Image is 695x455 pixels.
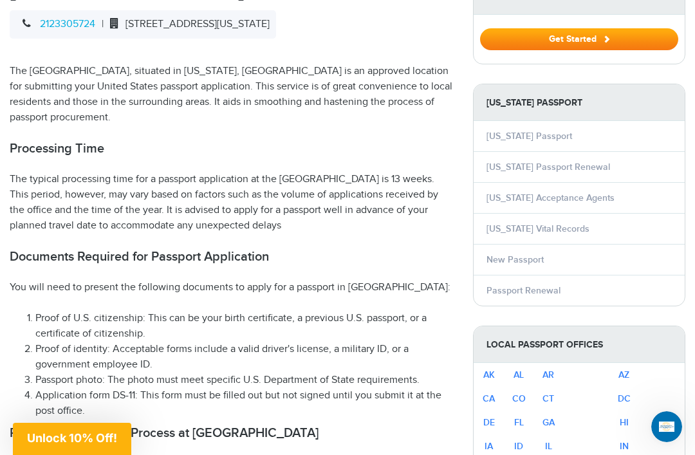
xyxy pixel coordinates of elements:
[35,311,454,342] li: Proof of U.S. citizenship: This can be your birth certificate, a previous U.S. passport, or a cer...
[618,369,629,380] a: AZ
[620,441,629,452] a: IN
[480,33,678,44] a: Get Started
[10,64,454,125] p: The [GEOGRAPHIC_DATA], situated in [US_STATE], [GEOGRAPHIC_DATA] is an approved location for subm...
[486,254,544,265] a: New Passport
[104,18,270,30] span: [STREET_ADDRESS][US_STATE]
[483,369,495,380] a: AK
[10,141,454,156] h2: Processing Time
[10,425,454,441] h2: Passport Application Process at [GEOGRAPHIC_DATA]
[10,172,454,234] p: The typical processing time for a passport application at the [GEOGRAPHIC_DATA] is 13 weeks. This...
[618,393,631,404] a: DC
[35,388,454,419] li: Application form DS-11: This form must be filled out but not signed until you submit it at the po...
[545,441,552,452] a: IL
[35,342,454,373] li: Proof of identity: Acceptable forms include a valid driver's license, a military ID, or a governm...
[480,28,678,50] button: Get Started
[10,280,454,295] p: You will need to present the following documents to apply for a passport in [GEOGRAPHIC_DATA]:
[651,411,682,442] iframe: Intercom live chat
[542,369,554,380] a: AR
[10,10,276,39] div: |
[486,192,615,203] a: [US_STATE] Acceptance Agents
[483,417,495,428] a: DE
[40,18,95,30] a: 2123305724
[542,393,554,404] a: CT
[514,441,523,452] a: ID
[514,417,524,428] a: FL
[13,423,131,455] div: Unlock 10% Off!
[35,373,454,388] li: Passport photo: The photo must meet specific U.S. Department of State requirements.
[486,285,561,296] a: Passport Renewal
[486,223,589,234] a: [US_STATE] Vital Records
[486,162,610,172] a: [US_STATE] Passport Renewal
[542,417,555,428] a: GA
[512,393,526,404] a: CO
[474,84,685,121] strong: [US_STATE] Passport
[10,249,454,265] h2: Documents Required for Passport Application
[486,131,572,142] a: [US_STATE] Passport
[483,393,495,404] a: CA
[27,431,117,445] span: Unlock 10% Off!
[485,441,493,452] a: IA
[620,417,629,428] a: HI
[474,326,685,363] strong: Local Passport Offices
[514,369,524,380] a: AL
